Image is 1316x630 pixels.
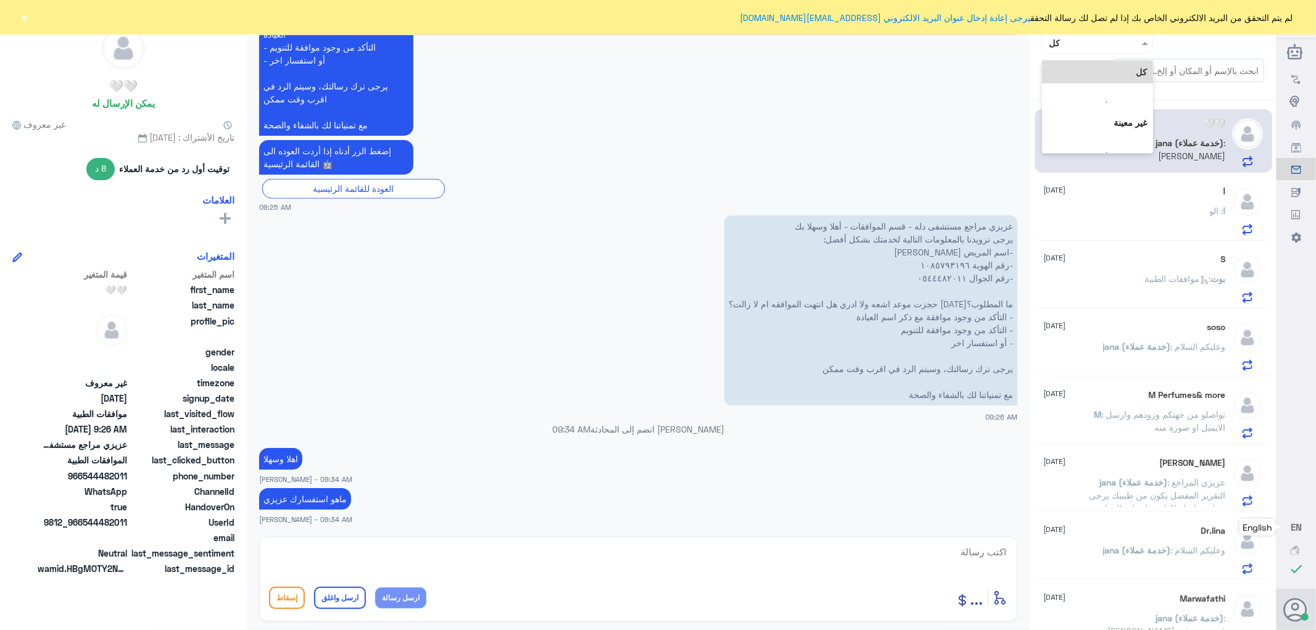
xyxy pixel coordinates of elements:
span: 🤍🤍 [38,283,127,296]
p: 9/9/2025, 9:26 AM [724,215,1017,405]
span: ... [970,586,983,608]
span: [DATE] [1044,456,1066,467]
span: true [38,500,127,513]
h6: العلامات [202,194,234,205]
p: 9/9/2025, 9:25 AM [259,140,413,175]
img: defaultAdmin.png [1232,594,1263,624]
span: : وعليكم السلام [1171,341,1226,352]
span: 09:26 AM [985,413,1017,421]
span: 09:34 AM [552,424,590,434]
img: defaultAdmin.png [1232,526,1263,557]
span: timezone [130,376,234,389]
span: [DATE] [1044,388,1066,399]
span: ChannelId [130,485,234,498]
img: defaultAdmin.png [102,27,144,69]
button: ارسل رسالة [375,587,426,608]
i: check [1289,562,1304,576]
span: English [1243,522,1272,533]
span: null [38,346,127,359]
h5: صالح العتيبي [1160,458,1226,468]
div: loading... [1051,91,1144,113]
span: : موافقات الطبية [1145,273,1211,284]
span: تاريخ الأشتراك : [DATE] [12,131,234,144]
img: defaultAdmin.png [1232,118,1263,149]
span: قيمة المتغير [38,268,127,281]
span: [DATE] [1044,184,1066,196]
button: الصورة الشخصية [1285,598,1308,621]
img: defaultAdmin.png [1232,390,1263,421]
span: موافقات الطبية [38,407,127,420]
span: عزيزي مراجع مستشفى دله - قسم الموافقات - أهلا وسهلا بك يرجى تزويدنا بالمعلومات التالية لخدمتك بشك... [38,438,127,451]
button: ارسل واغلق [314,587,366,609]
span: wamid.HBgMOTY2NTQ0NDgyMDExFQIAEhgUM0FFQUQ4OUVGODA0MzVEOThEM0MA [38,562,127,575]
b: غير معينة [1114,117,1147,128]
b: كل [1136,67,1147,77]
span: الموافقات الطبية [38,454,127,466]
span: last_name [130,299,234,312]
span: jana (خدمة عملاء) [1100,477,1168,487]
h5: M Perfumes& more [1149,390,1226,400]
span: ا [1223,205,1226,216]
p: 9/9/2025, 9:34 AM [259,488,351,510]
img: defaultAdmin.png [96,315,127,346]
h5: 🤍🤍 [1205,118,1226,129]
span: : تواصلو من جهتكم وزودهم وارسل الايميل او صورة منه [1102,409,1226,433]
h5: soso [1207,322,1226,333]
span: 966544482011 [38,470,127,483]
span: gender [130,346,234,359]
span: 0 [38,547,127,560]
span: 2024-06-05T18:18:41.578Z [38,392,127,405]
span: [DATE] [1044,524,1066,535]
span: jana (خدمة عملاء) [1103,341,1171,352]
button: ... [970,584,983,611]
span: jana (خدمة عملاء) [1103,545,1171,555]
button: EN [1291,521,1302,534]
span: 2025-09-09T06:26:35.876Z [38,423,127,436]
span: last_message [130,438,234,451]
span: UserId [130,516,234,529]
h5: S [1221,254,1226,265]
span: 2 [38,485,127,498]
span: profile_pic [130,315,234,343]
span: من الأحدث للأقدم [1061,59,1113,94]
span: 09:25 AM [259,202,291,212]
span: 8 د [86,158,115,180]
span: signup_date [130,392,234,405]
img: defaultAdmin.png [1232,322,1263,353]
img: defaultAdmin.png [1232,254,1263,285]
h5: Dr.lina [1201,526,1226,536]
span: HandoverOn [130,500,234,513]
button: إسقاط [269,587,305,609]
span: locale [130,361,234,374]
span: لم يتم التحقق من البريد الالكتروني الخاص بك إذا لم تصل لك رسالة التحقق [740,11,1293,24]
span: : وعليكم السلام [1171,545,1226,555]
span: : الو [1210,205,1223,216]
span: [DATE] [1044,320,1066,331]
span: اسم المتغير [130,268,234,281]
div: العودة للقائمة الرئيسية [262,179,445,198]
span: [DATE] [1044,592,1066,603]
span: first_name [130,283,234,296]
span: null [38,531,127,544]
span: بوت [1211,273,1226,284]
p: [PERSON_NAME] انضم إلى المحادثة [259,423,1017,436]
h5: ا [1223,186,1226,197]
h5: Marwafathi [1180,594,1226,604]
span: [PERSON_NAME] - 09:34 AM [259,474,352,484]
span: last_clicked_button [130,454,234,466]
a: يرجى إعادة إدخال عنوان البريد الالكتروني [EMAIL_ADDRESS][DOMAIN_NAME] [740,12,1031,23]
span: null [38,361,127,374]
h6: يمكن الإرسال له [92,97,155,109]
span: last_message_sentiment [130,547,234,560]
img: defaultAdmin.png [1232,186,1263,217]
p: 9/9/2025, 9:34 AM [259,448,302,470]
span: 9812_966544482011 [38,516,127,529]
span: [DATE] [1044,252,1066,263]
span: توقيت أول رد من خدمة العملاء [120,162,230,175]
span: غير معروف [12,118,65,131]
img: defaultAdmin.png [1232,458,1263,489]
span: غير معروف [38,376,127,389]
span: email [130,531,234,544]
h5: 🤍🤍 [109,79,138,93]
i: ⇅ [1047,59,1057,90]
